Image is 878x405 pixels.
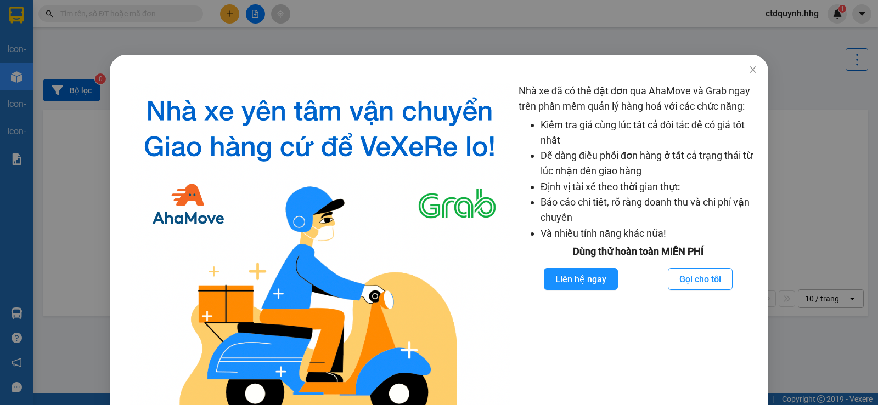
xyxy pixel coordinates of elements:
[541,117,757,149] li: Kiểm tra giá cùng lúc tất cả đối tác để có giá tốt nhất
[541,179,757,195] li: Định vị tài xế theo thời gian thực
[541,195,757,226] li: Báo cáo chi tiết, rõ ràng doanh thu và chi phí vận chuyển
[738,55,768,85] button: Close
[555,272,606,286] span: Liên hệ ngay
[541,226,757,241] li: Và nhiều tính năng khác nữa!
[748,65,757,74] span: close
[679,272,721,286] span: Gọi cho tôi
[519,244,757,259] div: Dùng thử hoàn toàn MIỄN PHÍ
[541,148,757,179] li: Dễ dàng điều phối đơn hàng ở tất cả trạng thái từ lúc nhận đến giao hàng
[668,268,733,290] button: Gọi cho tôi
[544,268,618,290] button: Liên hệ ngay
